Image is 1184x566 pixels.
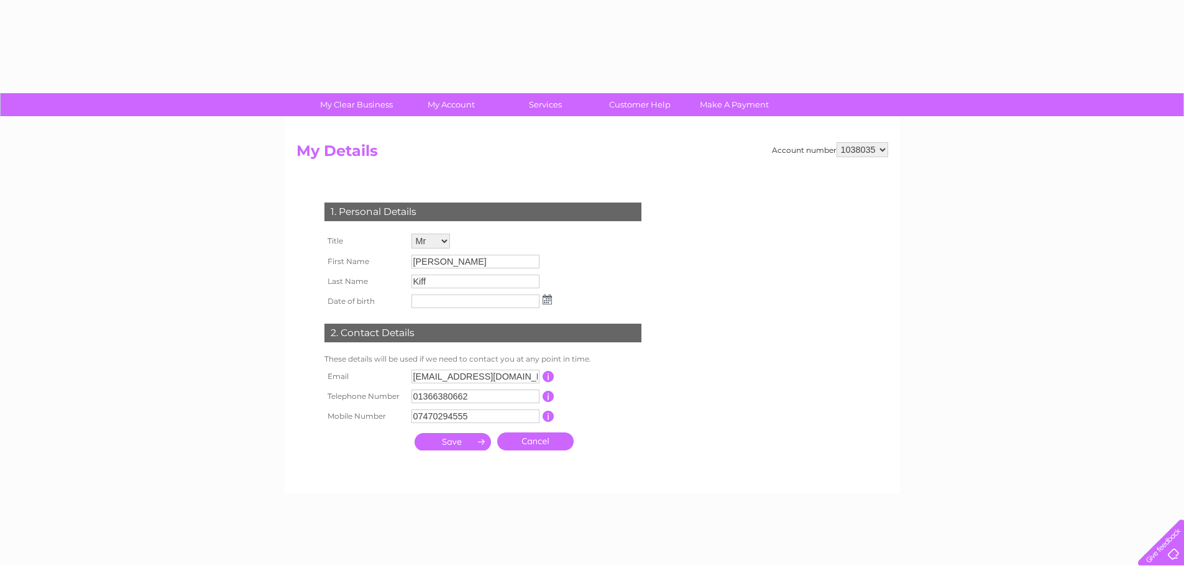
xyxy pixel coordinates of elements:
th: Title [321,231,408,252]
a: My Account [400,93,502,116]
input: Information [543,411,554,422]
th: First Name [321,252,408,272]
input: Information [543,391,554,402]
th: Telephone Number [321,386,408,406]
th: Date of birth [321,291,408,311]
th: Last Name [321,272,408,291]
input: Submit [415,433,491,450]
div: 2. Contact Details [324,324,641,342]
a: Customer Help [589,93,691,116]
td: These details will be used if we need to contact you at any point in time. [321,352,645,367]
th: Email [321,367,408,386]
a: My Clear Business [305,93,408,116]
th: Mobile Number [321,406,408,426]
div: 1. Personal Details [324,203,641,221]
input: Information [543,371,554,382]
a: Make A Payment [683,93,786,116]
h2: My Details [296,142,888,166]
a: Cancel [497,432,574,450]
div: Account number [772,142,888,157]
a: Services [494,93,597,116]
img: ... [543,294,552,304]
